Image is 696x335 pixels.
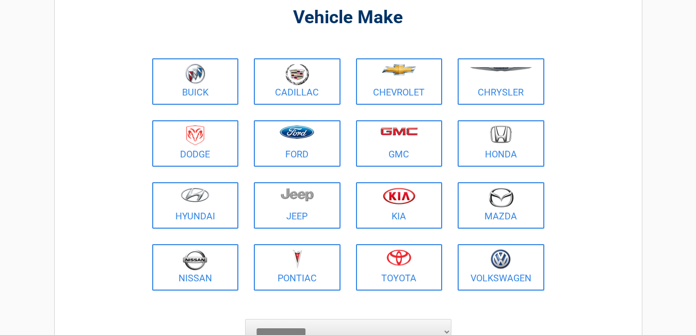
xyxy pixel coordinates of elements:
[280,125,314,139] img: ford
[181,187,209,202] img: hyundai
[491,249,511,269] img: volkswagen
[254,58,341,105] a: Cadillac
[458,120,544,167] a: Honda
[254,182,341,229] a: Jeep
[150,6,547,30] h2: Vehicle Make
[356,120,443,167] a: GMC
[152,244,239,291] a: Nissan
[458,244,544,291] a: Volkswagen
[254,120,341,167] a: Ford
[152,58,239,105] a: Buick
[356,58,443,105] a: Chevrolet
[458,58,544,105] a: Chrysler
[292,249,302,269] img: pontiac
[152,182,239,229] a: Hyundai
[382,64,416,75] img: chevrolet
[458,182,544,229] a: Mazda
[490,125,512,143] img: honda
[254,244,341,291] a: Pontiac
[185,63,205,84] img: buick
[380,127,418,136] img: gmc
[152,120,239,167] a: Dodge
[186,125,204,146] img: dodge
[281,187,314,202] img: jeep
[386,249,411,266] img: toyota
[488,187,514,208] img: mazda
[356,182,443,229] a: Kia
[183,249,207,270] img: nissan
[470,67,532,72] img: chrysler
[383,187,415,204] img: kia
[356,244,443,291] a: Toyota
[285,63,309,85] img: cadillac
